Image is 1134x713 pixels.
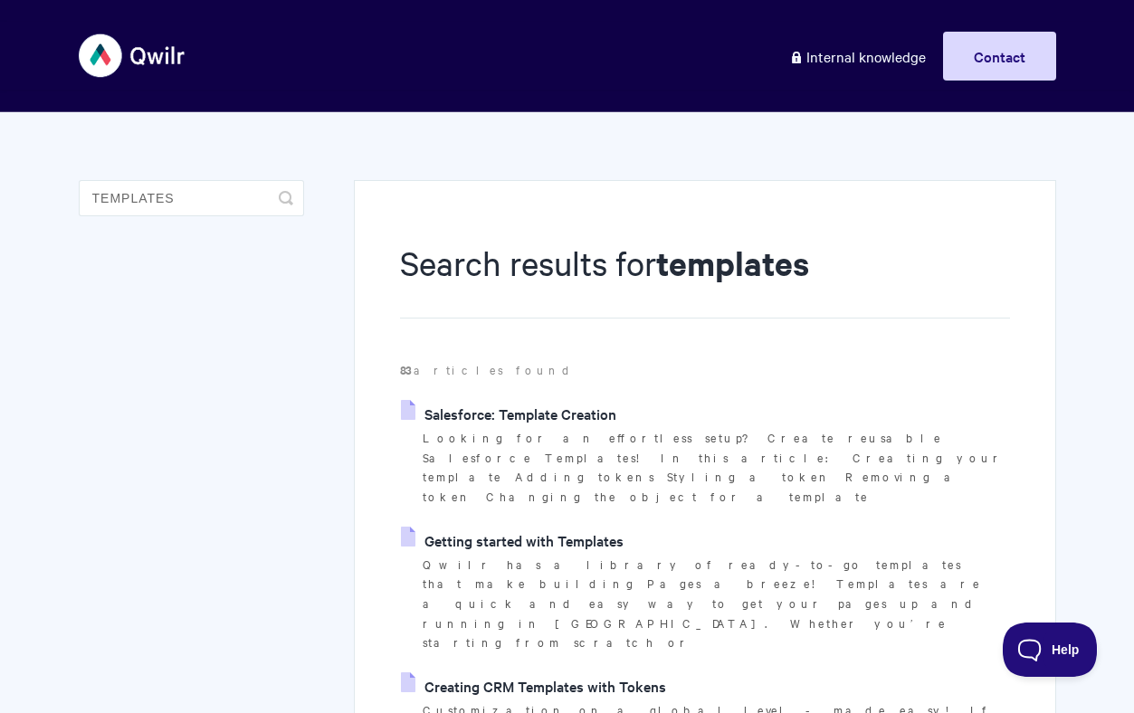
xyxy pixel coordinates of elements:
a: Contact [943,32,1056,81]
a: Creating CRM Templates with Tokens [401,672,666,699]
a: Salesforce: Template Creation [401,400,616,427]
p: Qwilr has a library of ready-to-go templates that make building Pages a breeze! Templates are a q... [423,555,1009,653]
p: articles found [400,360,1009,380]
iframe: Toggle Customer Support [1003,623,1098,677]
input: Search [79,180,304,216]
img: Qwilr Help Center [79,22,186,90]
a: Internal knowledge [776,32,939,81]
a: Getting started with Templates [401,527,624,554]
h1: Search results for [400,240,1009,318]
strong: 83 [400,361,414,378]
strong: templates [656,241,809,285]
p: Looking for an effortless setup? Create reusable Salesforce Templates! In this article: Creating ... [423,428,1009,507]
